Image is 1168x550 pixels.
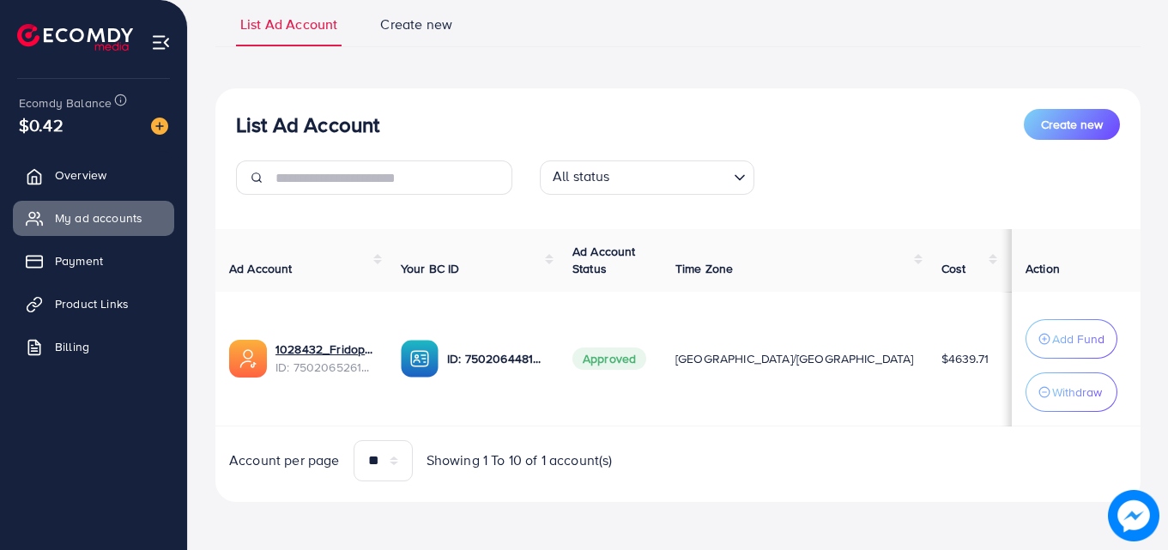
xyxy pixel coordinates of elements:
span: Create new [380,15,452,34]
span: Approved [572,348,646,370]
img: logo [17,24,133,51]
a: My ad accounts [13,201,174,235]
p: Add Fund [1052,329,1104,349]
span: All status [549,163,614,190]
h3: List Ad Account [236,112,379,137]
span: List Ad Account [240,15,337,34]
span: Cost [941,260,966,277]
span: Account per page [229,450,340,470]
div: <span class='underline'>1028432_Fridopk_1746710685981</span></br>7502065261961756689 [275,341,373,376]
a: 1028432_Fridopk_1746710685981 [275,341,373,358]
span: Showing 1 To 10 of 1 account(s) [427,450,613,470]
img: menu [151,33,171,52]
span: My ad accounts [55,209,142,227]
a: Billing [13,329,174,364]
input: Search for option [615,164,727,190]
span: Your BC ID [401,260,460,277]
span: Payment [55,252,103,269]
span: $4639.71 [941,350,989,367]
p: ID: 7502064481338408978 [447,348,545,369]
span: Ecomdy Balance [19,94,112,112]
img: ic-ba-acc.ded83a64.svg [401,340,439,378]
span: Ad Account Status [572,243,636,277]
img: image [151,118,168,135]
p: Withdraw [1052,382,1102,402]
img: ic-ads-acc.e4c84228.svg [229,340,267,378]
img: image [1108,490,1159,541]
span: Overview [55,166,106,184]
span: Ad Account [229,260,293,277]
span: Time Zone [675,260,733,277]
span: Create new [1041,116,1103,133]
a: Product Links [13,287,174,321]
a: Overview [13,158,174,192]
button: Add Fund [1026,319,1117,359]
span: Action [1026,260,1060,277]
button: Withdraw [1026,372,1117,412]
a: Payment [13,244,174,278]
span: $0.42 [19,112,64,137]
span: [GEOGRAPHIC_DATA]/[GEOGRAPHIC_DATA] [675,350,914,367]
span: Product Links [55,295,129,312]
div: Search for option [540,160,754,195]
span: ID: 7502065261961756689 [275,359,373,376]
span: Billing [55,338,89,355]
button: Create new [1024,109,1120,140]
